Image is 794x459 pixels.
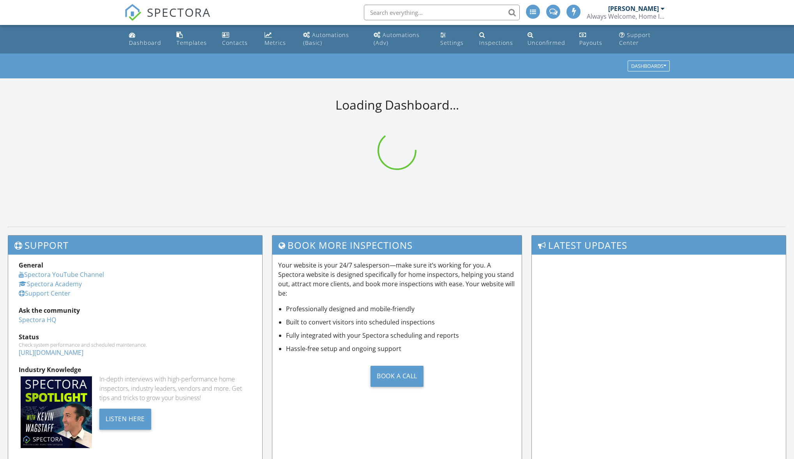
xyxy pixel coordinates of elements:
[476,28,519,50] a: Inspections
[371,366,423,387] div: Book a Call
[374,31,420,46] div: Automations (Adv)
[440,39,464,46] div: Settings
[19,306,252,315] div: Ask the community
[579,39,602,46] div: Payouts
[619,31,651,46] div: Support Center
[286,304,516,314] li: Professionally designed and mobile-friendly
[272,236,522,255] h3: Book More Inspections
[628,61,670,72] button: Dashboards
[176,39,207,46] div: Templates
[286,317,516,327] li: Built to convert visitors into scheduled inspections
[219,28,255,50] a: Contacts
[19,289,71,298] a: Support Center
[286,344,516,353] li: Hassle-free setup and ongoing support
[265,39,286,46] div: Metrics
[19,348,83,357] a: [URL][DOMAIN_NAME]
[19,315,56,324] a: Spectora HQ
[437,28,470,50] a: Settings
[261,28,294,50] a: Metrics
[21,376,92,448] img: Spectoraspolightmain
[19,261,43,269] strong: General
[278,360,516,393] a: Book a Call
[173,28,213,50] a: Templates
[532,236,786,255] h3: Latest Updates
[371,28,431,50] a: Automations (Advanced)
[147,4,211,20] span: SPECTORA
[608,5,659,12] div: [PERSON_NAME]
[364,5,520,20] input: Search everything...
[616,28,668,50] a: Support Center
[524,28,570,50] a: Unconfirmed
[99,374,252,402] div: In-depth interviews with high-performance home inspectors, industry leaders, vendors and more. Ge...
[528,39,565,46] div: Unconfirmed
[19,342,252,348] div: Check system performance and scheduled maintenance.
[8,236,262,255] h3: Support
[631,64,666,69] div: Dashboards
[129,39,161,46] div: Dashboard
[303,31,349,46] div: Automations (Basic)
[19,270,104,279] a: Spectora YouTube Channel
[278,261,516,298] p: Your website is your 24/7 salesperson—make sure it’s working for you. A Spectora website is desig...
[126,28,167,50] a: Dashboard
[99,409,151,430] div: Listen Here
[222,39,248,46] div: Contacts
[19,332,252,342] div: Status
[124,11,211,27] a: SPECTORA
[576,28,610,50] a: Payouts
[124,4,141,21] img: The Best Home Inspection Software - Spectora
[99,414,151,423] a: Listen Here
[479,39,513,46] div: Inspections
[300,28,364,50] a: Automations (Basic)
[286,331,516,340] li: Fully integrated with your Spectora scheduling and reports
[19,280,82,288] a: Spectora Academy
[19,365,252,374] div: Industry Knowledge
[587,12,665,20] div: Always Welcome, Home Inspections, LLC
